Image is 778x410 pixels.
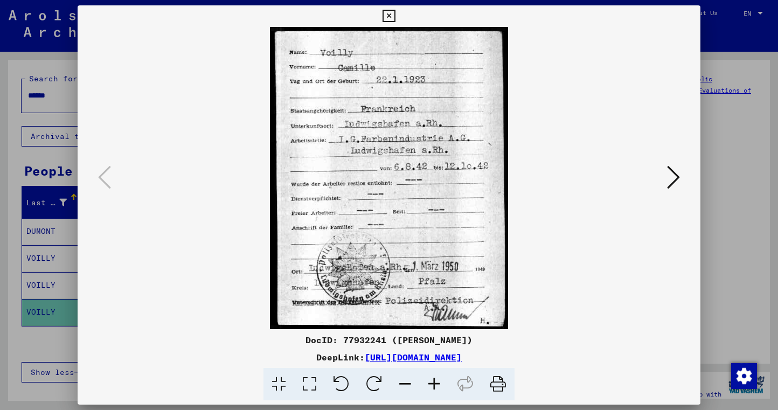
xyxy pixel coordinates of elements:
img: 001.jpg [114,27,663,329]
a: [URL][DOMAIN_NAME] [365,352,462,363]
div: Zustimmung ändern [731,363,756,388]
img: Zustimmung ändern [731,363,757,389]
div: DocID: 77932241 ([PERSON_NAME]) [78,333,700,346]
div: DeepLink: [78,351,700,364]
